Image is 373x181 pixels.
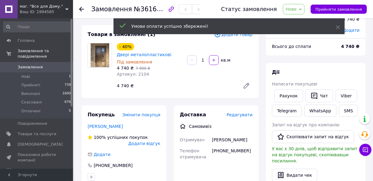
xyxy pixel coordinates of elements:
[180,137,204,142] span: Отримувач
[343,16,360,22] div: 4 740 ₴
[227,112,253,117] span: Редагувати
[305,89,333,102] button: Чат
[117,52,171,57] a: Двері металопластикові
[18,168,33,174] span: Відгуки
[21,74,30,79] span: Нові
[272,130,354,143] button: Скопіювати запит на відгук
[18,48,73,59] span: Замовлення та повідомлення
[117,60,152,64] span: Під замовлення
[304,105,336,117] a: WhatsApp
[117,66,134,71] span: 4 740 ₴
[69,108,71,114] span: 5
[88,134,148,140] div: успішних покупок
[64,100,71,105] span: 676
[180,148,206,159] span: Телефон отримувача
[117,43,134,50] div: - 40%
[18,152,56,163] span: Показники роботи компанії
[272,44,311,49] span: Всього до сплати
[20,4,65,9] span: маг. "Все для Дому."
[311,5,367,14] button: Прийняти замовлення
[122,112,160,117] span: Змінити покупця
[88,43,112,67] img: Двері металопластикові
[62,91,71,96] span: 1600
[359,144,371,156] button: Чат з покупцем
[286,7,297,12] span: Нове
[18,142,63,147] span: [DEMOGRAPHIC_DATA]
[343,28,360,33] span: Додати
[272,105,302,117] a: Telegram
[18,38,35,43] span: Головна
[315,7,362,12] span: Прийняти замовлення
[114,81,238,90] div: 4 740 ₴
[18,131,56,137] span: Товари та послуги
[21,82,40,88] span: Прийняті
[274,89,303,102] button: Рахунок
[221,6,277,12] div: Статус замовлення
[211,134,254,145] div: [PERSON_NAME]
[94,152,110,157] span: Додати
[3,21,71,32] input: Пошук
[88,124,123,129] a: [PERSON_NAME]
[88,112,115,118] span: Покупець
[79,6,84,12] div: Повернутися назад
[20,9,73,15] div: Ваш ID: 1994585
[219,57,231,63] div: кв.м
[272,146,357,163] span: У вас є 30 днів, щоб відправити запит на відгук покупцеві, скопіювавши посилання.
[91,5,132,13] span: Замовлення
[64,82,71,88] span: 739
[21,100,42,105] span: Скасовані
[339,105,358,117] button: SMS
[93,162,133,168] div: [PHONE_NUMBER]
[180,112,206,118] span: Доставка
[69,74,71,79] span: 1
[117,72,149,77] span: Артикул: 2104
[272,81,317,86] span: Написати покупцеві
[94,135,106,140] span: 100%
[211,145,254,162] div: [PHONE_NUMBER]
[272,69,280,75] span: Дії
[18,64,43,70] span: Замовлення
[240,80,253,92] a: Редагувати
[134,5,177,13] span: №361630315
[272,122,340,127] span: Запит на відгук про компанію
[21,91,40,96] span: Виконані
[187,123,213,129] div: Самовивіз
[21,108,40,114] span: Оплачені
[18,121,47,126] span: Повідомлення
[136,66,150,71] span: 7 900 ₴
[128,141,160,146] span: Додати відгук
[341,44,360,49] b: 4 740 ₴
[88,31,155,37] span: Товари в замовленні (1)
[336,89,357,102] a: Viber
[131,23,321,29] div: Умови оплати успішно збережені!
